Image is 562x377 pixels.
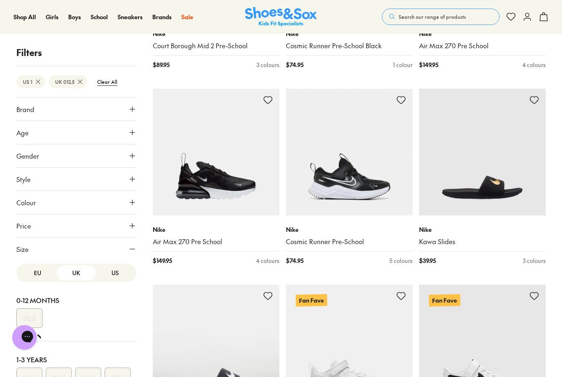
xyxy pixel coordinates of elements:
[13,13,36,21] a: Shop All
[16,191,136,214] button: Colour
[16,151,39,161] span: Gender
[286,61,303,69] span: $ 74.95
[153,61,169,69] span: $ 89.95
[16,168,136,191] button: Style
[16,244,29,254] span: Size
[118,13,143,21] a: Sneakers
[91,74,124,89] btn: Clear All
[49,75,87,88] btn: UK 012.5
[91,13,108,21] a: School
[16,308,42,328] button: 03.5
[419,256,436,265] span: $ 39.95
[153,256,172,265] span: $ 149.95
[256,256,279,265] div: 4 colours
[16,355,136,364] div: 1-3 Years
[16,221,31,231] span: Price
[16,98,136,121] button: Brand
[153,41,279,50] a: Court Borough Mid 2 Pre-School
[245,7,317,27] img: SNS_Logo_Responsive.svg
[16,144,136,167] button: Gender
[16,238,136,260] button: Size
[296,294,327,307] p: Fan Fave
[153,237,279,246] a: Air Max 270 Pre School
[286,41,413,50] a: Cosmic Runner Pre-School Black
[16,46,136,59] p: Filters
[152,13,172,21] a: Brands
[382,9,500,25] button: Search our range of products
[16,197,36,207] span: Colour
[16,214,136,237] button: Price
[523,256,546,265] div: 3 colours
[153,225,279,234] p: Nike
[286,237,413,246] a: Cosmic Runner Pre-School
[68,13,81,21] a: Boys
[16,121,136,144] button: Age
[286,225,413,234] p: Nike
[393,61,413,69] div: 1 colour
[245,7,317,27] a: Shoes & Sox
[419,237,546,246] a: Kawa Slides
[256,61,279,69] div: 3 colours
[419,225,546,234] p: Nike
[429,294,460,307] p: Fan Fave
[16,104,34,114] span: Brand
[46,13,58,21] a: Girls
[419,29,546,38] p: Nike
[16,174,31,184] span: Style
[286,29,413,38] p: Nike
[181,13,193,21] a: Sale
[419,41,546,50] a: Air Max 270 Pre School
[57,265,96,281] button: UK
[419,61,438,69] span: $ 149.95
[16,75,45,88] btn: US 1
[96,265,135,281] button: US
[16,295,136,305] div: 0-12 Months
[18,265,57,281] button: EU
[399,13,466,20] span: Search our range of products
[8,322,41,352] iframe: Gorgias live chat messenger
[16,128,29,137] span: Age
[389,256,413,265] div: 5 colours
[286,256,303,265] span: $ 74.95
[153,29,279,38] p: Nike
[522,61,546,69] div: 4 colours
